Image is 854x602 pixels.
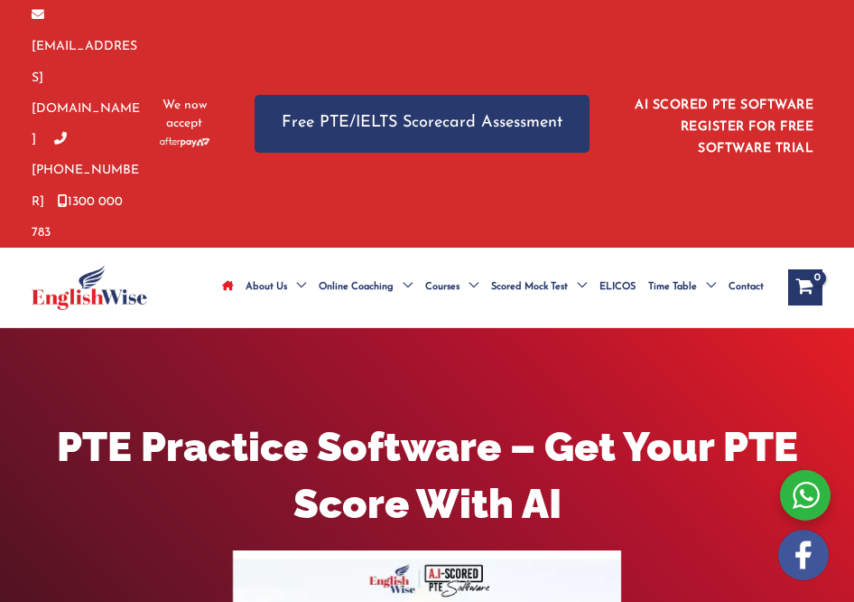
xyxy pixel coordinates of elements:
[32,265,147,310] img: cropped-ew-logo
[788,269,822,306] a: View Shopping Cart, empty
[216,256,770,319] nav: Site Navigation: Main Menu
[32,133,139,209] a: [PHONE_NUMBER]
[239,256,312,319] a: About UsMenu Toggle
[32,9,140,146] a: [EMAIL_ADDRESS][DOMAIN_NAME]
[319,256,394,319] span: Online Coaching
[419,256,485,319] a: CoursesMenu Toggle
[729,256,764,319] span: Contact
[593,256,642,319] a: ELICOS
[599,256,636,319] span: ELICOS
[160,137,209,147] img: Afterpay-Logo
[255,95,589,152] a: Free PTE/IELTS Scorecard Assessment
[626,84,822,165] aside: Header Widget 1
[459,256,478,319] span: Menu Toggle
[635,99,813,155] a: AI SCORED PTE SOFTWARE REGISTER FOR FREE SOFTWARE TRIAL
[32,195,123,240] a: 1300 000 783
[697,256,716,319] span: Menu Toggle
[642,256,722,319] a: Time TableMenu Toggle
[160,97,209,133] span: We now accept
[246,256,287,319] span: About Us
[568,256,587,319] span: Menu Toggle
[425,256,459,319] span: Courses
[648,256,697,319] span: Time Table
[485,256,593,319] a: Scored Mock TestMenu Toggle
[491,256,568,319] span: Scored Mock Test
[722,256,770,319] a: Contact
[22,419,833,532] h1: PTE Practice Software – Get Your PTE Score With AI
[287,256,306,319] span: Menu Toggle
[312,256,419,319] a: Online CoachingMenu Toggle
[778,530,829,580] img: white-facebook.png
[394,256,413,319] span: Menu Toggle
